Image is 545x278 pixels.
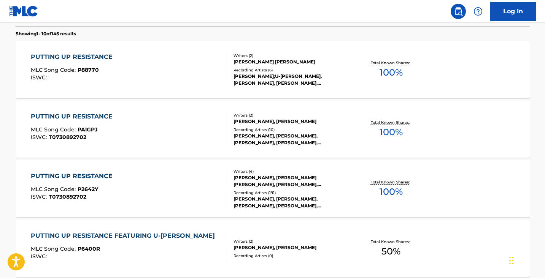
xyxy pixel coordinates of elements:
[371,120,412,125] p: Total Known Shares:
[16,220,530,277] a: PUTTING UP RESISTANCE FEATURING U-[PERSON_NAME]MLC Song Code:P6400RISWC:Writers (2)[PERSON_NAME],...
[234,169,348,174] div: Writers ( 4 )
[234,239,348,244] div: Writers ( 2 )
[31,74,49,81] span: ISWC :
[49,193,86,200] span: T0730892702
[234,67,348,73] div: Recording Artists ( 6 )
[234,253,348,259] div: Recording Artists ( 0 )
[473,7,483,16] img: help
[78,66,99,73] span: P88770
[31,126,78,133] span: MLC Song Code :
[16,30,76,37] p: Showing 1 - 10 of 145 results
[509,249,514,272] div: Drag
[31,193,49,200] span: ISWC :
[371,60,412,66] p: Total Known Shares:
[451,4,466,19] a: Public Search
[234,244,348,251] div: [PERSON_NAME], [PERSON_NAME]
[234,73,348,87] div: [PERSON_NAME];U-[PERSON_NAME], [PERSON_NAME], [PERSON_NAME], [PERSON_NAME], [PERSON_NAME]
[31,172,116,181] div: PUTTING UP RESISTANCE
[16,41,530,98] a: PUTTING UP RESISTANCEMLC Song Code:P88770ISWC:Writers (2)[PERSON_NAME] [PERSON_NAME]Recording Art...
[371,179,412,185] p: Total Known Shares:
[16,160,530,217] a: PUTTING UP RESISTANCEMLC Song Code:P2642YISWC:T0730892702Writers (4)[PERSON_NAME], [PERSON_NAME] ...
[9,6,38,17] img: MLC Logo
[31,253,49,260] span: ISWC :
[380,185,403,199] span: 100 %
[470,4,486,19] div: Help
[234,118,348,125] div: [PERSON_NAME], [PERSON_NAME]
[31,231,219,240] div: PUTTING UP RESISTANCE FEATURING U-[PERSON_NAME]
[31,134,49,141] span: ISWC :
[78,126,98,133] span: PA1GPJ
[31,52,116,62] div: PUTTING UP RESISTANCE
[371,239,412,245] p: Total Known Shares:
[507,242,545,278] iframe: Chat Widget
[380,125,403,139] span: 100 %
[234,174,348,188] div: [PERSON_NAME], [PERSON_NAME] [PERSON_NAME], [PERSON_NAME], [PERSON_NAME]
[234,196,348,209] div: [PERSON_NAME], [PERSON_NAME], [PERSON_NAME], [PERSON_NAME], [PERSON_NAME], [PERSON_NAME] & [PERSO...
[234,112,348,118] div: Writers ( 2 )
[381,245,400,258] span: 50 %
[234,133,348,146] div: [PERSON_NAME], [PERSON_NAME], [PERSON_NAME], [PERSON_NAME], [PERSON_NAME]
[31,186,78,193] span: MLC Song Code :
[454,7,463,16] img: search
[234,190,348,196] div: Recording Artists ( 191 )
[16,101,530,158] a: PUTTING UP RESISTANCEMLC Song Code:PA1GPJISWC:T0730892702Writers (2)[PERSON_NAME], [PERSON_NAME]R...
[234,58,348,65] div: [PERSON_NAME] [PERSON_NAME]
[78,186,98,193] span: P2642Y
[234,53,348,58] div: Writers ( 2 )
[31,112,116,121] div: PUTTING UP RESISTANCE
[31,66,78,73] span: MLC Song Code :
[31,245,78,252] span: MLC Song Code :
[234,127,348,133] div: Recording Artists ( 10 )
[490,2,536,21] a: Log In
[78,245,100,252] span: P6400R
[380,66,403,79] span: 100 %
[49,134,86,141] span: T0730892702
